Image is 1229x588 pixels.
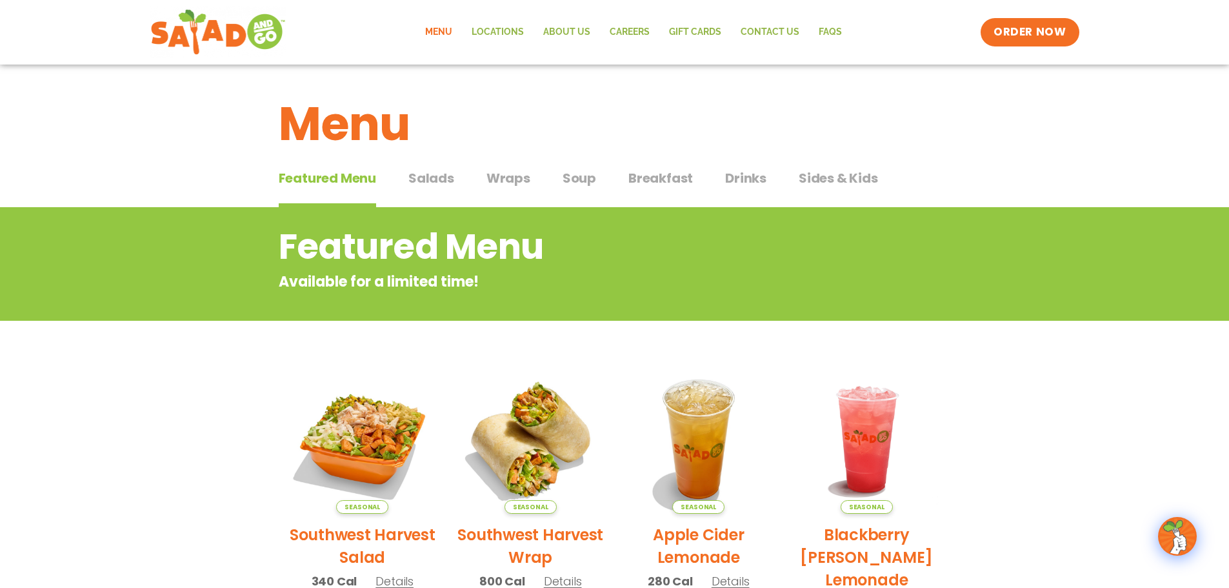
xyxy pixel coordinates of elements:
[288,523,437,569] h2: Southwest Harvest Salad
[792,365,941,514] img: Product photo for Blackberry Bramble Lemonade
[486,168,530,188] span: Wraps
[624,365,774,514] img: Product photo for Apple Cider Lemonade
[456,365,605,514] img: Product photo for Southwest Harvest Wrap
[462,17,534,47] a: Locations
[799,168,878,188] span: Sides & Kids
[415,17,462,47] a: Menu
[628,168,693,188] span: Breakfast
[563,168,596,188] span: Soup
[279,168,376,188] span: Featured Menu
[408,168,454,188] span: Salads
[624,523,774,569] h2: Apple Cider Lemonade
[336,500,388,514] span: Seasonal
[534,17,600,47] a: About Us
[150,6,286,58] img: new-SAG-logo-768×292
[288,365,437,514] img: Product photo for Southwest Harvest Salad
[809,17,852,47] a: FAQs
[279,89,951,159] h1: Menu
[981,18,1079,46] a: ORDER NOW
[725,168,766,188] span: Drinks
[415,17,852,47] nav: Menu
[659,17,731,47] a: GIFT CARDS
[994,25,1066,40] span: ORDER NOW
[456,523,605,569] h2: Southwest Harvest Wrap
[672,500,724,514] span: Seasonal
[279,271,847,292] p: Available for a limited time!
[1159,518,1195,554] img: wpChatIcon
[841,500,893,514] span: Seasonal
[731,17,809,47] a: Contact Us
[279,221,847,273] h2: Featured Menu
[505,500,557,514] span: Seasonal
[600,17,659,47] a: Careers
[279,164,951,208] div: Tabbed content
